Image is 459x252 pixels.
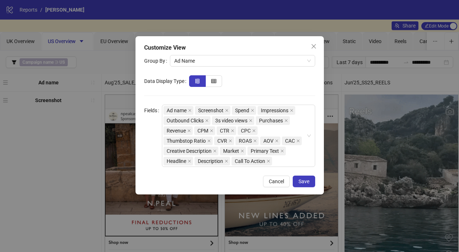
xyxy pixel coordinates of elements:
label: Fields [144,105,162,116]
span: Primary Text [251,147,279,155]
span: CPC [241,127,251,135]
span: close [267,159,270,163]
span: close [207,139,211,143]
span: Ad Name [174,55,311,66]
span: Primary Text [247,147,286,155]
span: close [229,139,232,143]
span: Screenshot [198,106,224,114]
span: Cancel [269,178,284,184]
span: close [188,109,192,112]
span: Headline [163,157,193,165]
span: Screenshot [195,106,230,115]
div: Customize View [144,43,315,52]
label: Group By [144,55,170,67]
span: Market [223,147,239,155]
span: CVR [214,136,234,145]
span: CTR [217,126,236,135]
span: close [241,149,244,153]
span: Creative Description [167,147,212,155]
span: Creative Description [163,147,218,155]
span: ROAS [239,137,252,145]
span: close [249,119,253,122]
span: CAC [282,136,302,145]
span: Spend [232,106,256,115]
span: Ad name [167,106,187,114]
span: Call To Action [235,157,265,165]
span: Description [195,157,230,165]
span: Revenue [167,127,186,135]
span: close [253,139,257,143]
span: Purchases [259,117,283,125]
span: Revenue [163,126,193,135]
span: insert-row-left [195,79,200,84]
span: Save [299,178,309,184]
span: CAC [285,137,295,145]
button: Save [293,176,315,187]
span: CTR [220,127,229,135]
span: Outbound Clicks [167,117,204,125]
span: close [251,109,254,112]
label: Data Display Type [144,75,189,87]
span: CPM [197,127,208,135]
span: close [290,109,293,112]
span: close [210,129,213,133]
span: AOV [260,136,280,145]
span: Thumbstop Ratio [167,137,206,145]
span: close [213,149,217,153]
span: Call To Action [231,157,272,165]
button: Cancel [263,176,290,187]
span: close [311,43,317,49]
span: close [225,159,228,163]
span: CVR [217,137,227,145]
span: close [275,139,279,143]
span: Impressions [261,106,288,114]
span: table [211,79,216,84]
span: Spend [235,106,249,114]
span: Thumbstop Ratio [163,136,213,145]
span: AOV [263,137,274,145]
span: close [252,129,256,133]
span: Purchases [256,116,290,125]
span: Ad name [163,106,193,115]
span: Outbound Clicks [163,116,210,125]
span: close [296,139,300,143]
span: CPC [238,126,258,135]
span: 3s video views [215,117,247,125]
span: close [205,119,209,122]
span: close [280,149,284,153]
span: close [231,129,234,133]
span: close [188,159,191,163]
span: CPM [194,126,215,135]
button: Close [308,41,320,52]
span: 3s video views [212,116,254,125]
span: close [225,109,229,112]
span: close [284,119,288,122]
span: ROAS [235,136,259,145]
span: close [187,129,191,133]
span: Headline [167,157,186,165]
span: Description [198,157,223,165]
span: Market [220,147,246,155]
span: Impressions [258,106,295,115]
